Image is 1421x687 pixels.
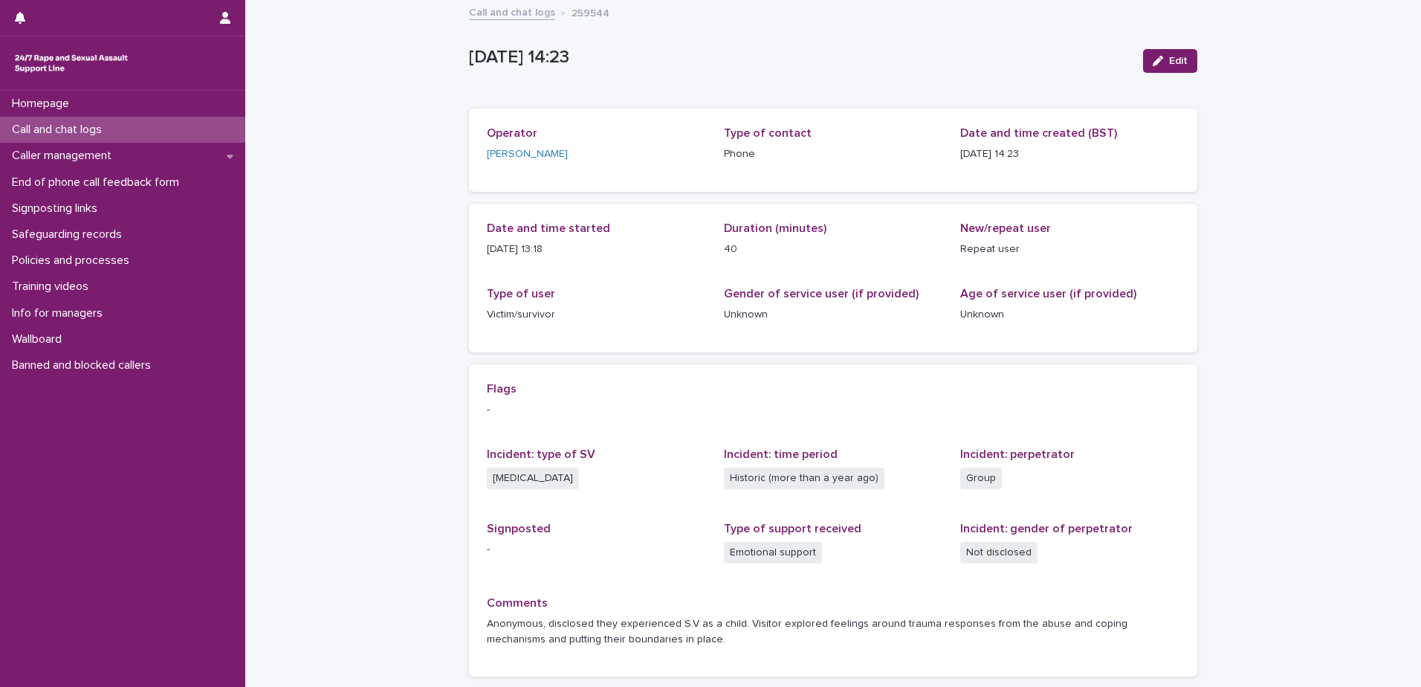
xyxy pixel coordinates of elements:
span: Date and time started [487,222,610,234]
p: Anonymous, disclosed they experienced S.V as a child. Visitor explored feelings around trauma res... [487,616,1179,648]
p: Call and chat logs [6,123,114,137]
p: 40 [724,242,943,257]
span: Signposted [487,523,551,535]
p: End of phone call feedback form [6,175,191,190]
p: Signposting links [6,201,109,216]
span: New/repeat user [960,222,1051,234]
span: Not disclosed [960,542,1038,564]
a: [PERSON_NAME] [487,146,568,162]
span: Type of support received [724,523,861,535]
span: Emotional support [724,542,822,564]
span: Operator [487,127,537,139]
span: Duration (minutes) [724,222,826,234]
span: Date and time created (BST) [960,127,1117,139]
span: Flags [487,383,517,395]
button: Edit [1143,49,1197,73]
p: Wallboard [6,332,74,346]
span: Gender of service user (if provided) [724,288,919,300]
p: Policies and processes [6,254,141,268]
p: [DATE] 14:23 [960,146,1179,162]
p: Caller management [6,149,123,163]
p: - [487,542,706,558]
p: Phone [724,146,943,162]
span: Incident: type of SV [487,448,595,460]
p: Repeat user [960,242,1179,257]
p: Info for managers [6,306,114,320]
p: [DATE] 14:23 [469,47,1131,68]
span: Incident: time period [724,448,838,460]
p: Unknown [960,307,1179,323]
span: Incident: gender of perpetrator [960,523,1133,535]
img: rhQMoQhaT3yELyF149Cw [12,48,131,78]
p: Unknown [724,307,943,323]
p: - [487,402,1179,418]
p: Banned and blocked callers [6,358,163,372]
span: Age of service user (if provided) [960,288,1136,300]
p: Homepage [6,97,81,111]
p: [DATE] 13:18 [487,242,706,257]
span: [MEDICAL_DATA] [487,468,579,489]
p: Safeguarding records [6,228,134,242]
span: Comments [487,597,548,609]
span: Historic (more than a year ago) [724,468,884,489]
p: 259544 [572,4,609,20]
p: Training videos [6,280,100,294]
span: Type of contact [724,127,812,139]
span: Type of user [487,288,555,300]
a: Call and chat logs [469,3,555,20]
span: Group [960,468,1002,489]
span: Edit [1169,56,1188,66]
span: Incident: perpetrator [960,448,1075,460]
p: Victim/survivor [487,307,706,323]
